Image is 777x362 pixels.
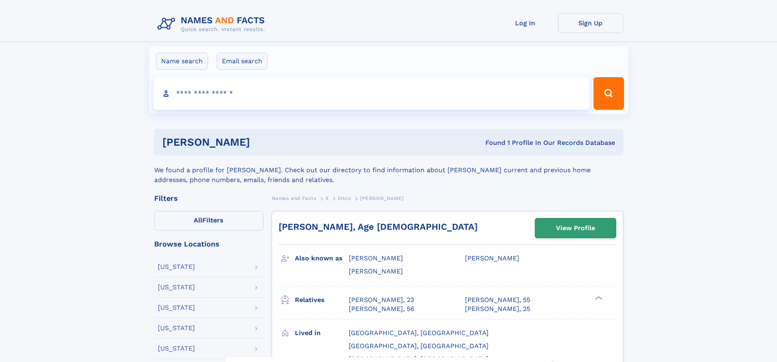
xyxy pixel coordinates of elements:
[465,254,519,262] span: [PERSON_NAME]
[493,13,558,33] a: Log In
[465,304,530,313] a: [PERSON_NAME], 25
[154,211,263,231] label: Filters
[295,293,349,307] h3: Relatives
[349,329,489,337] span: [GEOGRAPHIC_DATA], [GEOGRAPHIC_DATA]
[535,218,616,238] a: View Profile
[349,295,414,304] a: [PERSON_NAME], 23
[154,13,272,35] img: Logo Names and Facts
[349,342,489,350] span: [GEOGRAPHIC_DATA], [GEOGRAPHIC_DATA]
[360,195,404,201] span: [PERSON_NAME]
[158,284,195,291] div: [US_STATE]
[217,53,268,70] label: Email search
[295,326,349,340] h3: Lived in
[349,254,403,262] span: [PERSON_NAME]
[325,193,329,203] a: X
[367,138,615,147] div: Found 1 Profile In Our Records Database
[154,155,623,185] div: We found a profile for [PERSON_NAME]. Check out our directory to find information about [PERSON_N...
[295,251,349,265] h3: Also known as
[593,77,624,110] button: Search Button
[349,267,403,275] span: [PERSON_NAME]
[558,13,623,33] a: Sign Up
[272,193,317,203] a: Names and Facts
[465,295,530,304] a: [PERSON_NAME], 55
[158,264,195,270] div: [US_STATE]
[325,195,329,201] span: X
[593,295,603,300] div: ❯
[154,195,263,202] div: Filters
[279,222,478,232] a: [PERSON_NAME], Age [DEMOGRAPHIC_DATA]
[338,195,351,201] span: Xitco
[338,193,351,203] a: Xitco
[153,77,590,110] input: search input
[194,216,202,224] span: All
[349,304,414,313] a: [PERSON_NAME], 56
[158,345,195,352] div: [US_STATE]
[154,240,263,248] div: Browse Locations
[556,219,595,238] div: View Profile
[162,137,368,147] h1: [PERSON_NAME]
[158,304,195,311] div: [US_STATE]
[156,53,208,70] label: Name search
[158,325,195,331] div: [US_STATE]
